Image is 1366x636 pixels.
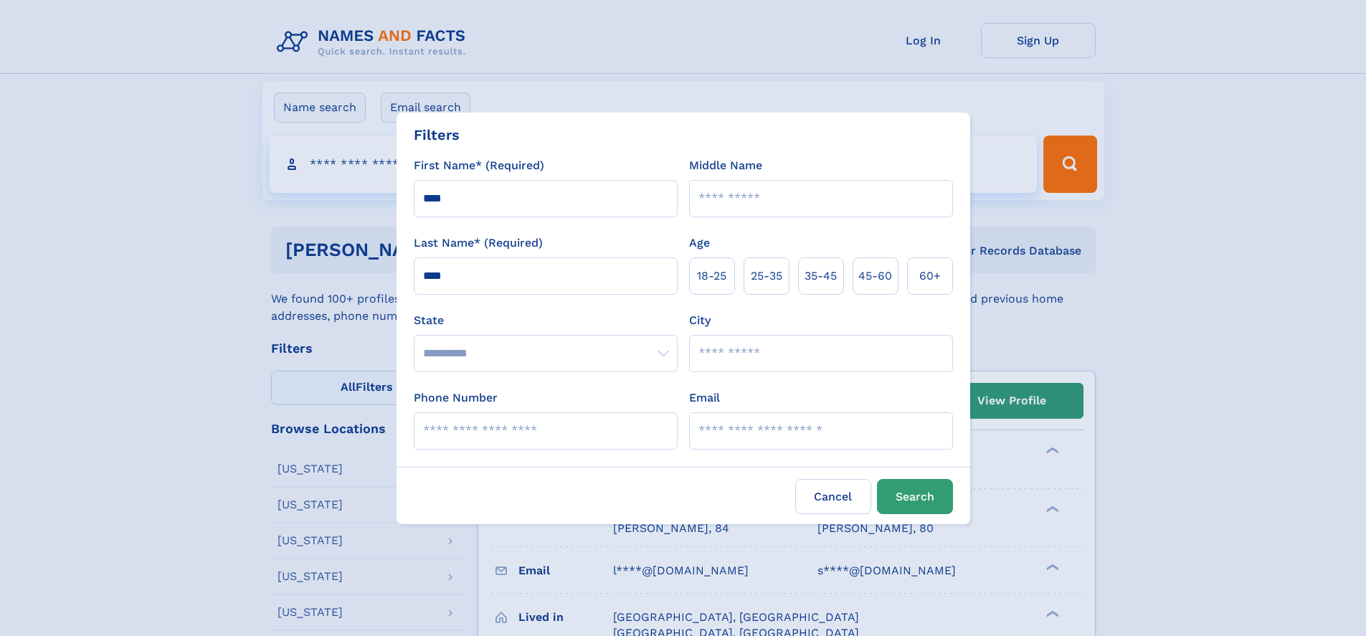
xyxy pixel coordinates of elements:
[414,312,678,329] label: State
[919,267,941,285] span: 60+
[414,157,544,174] label: First Name* (Required)
[689,234,710,252] label: Age
[697,267,726,285] span: 18‑25
[877,479,953,514] button: Search
[858,267,892,285] span: 45‑60
[414,389,498,407] label: Phone Number
[805,267,837,285] span: 35‑45
[689,312,711,329] label: City
[414,234,543,252] label: Last Name* (Required)
[689,389,720,407] label: Email
[414,124,460,146] div: Filters
[689,157,762,174] label: Middle Name
[751,267,782,285] span: 25‑35
[795,479,871,514] label: Cancel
